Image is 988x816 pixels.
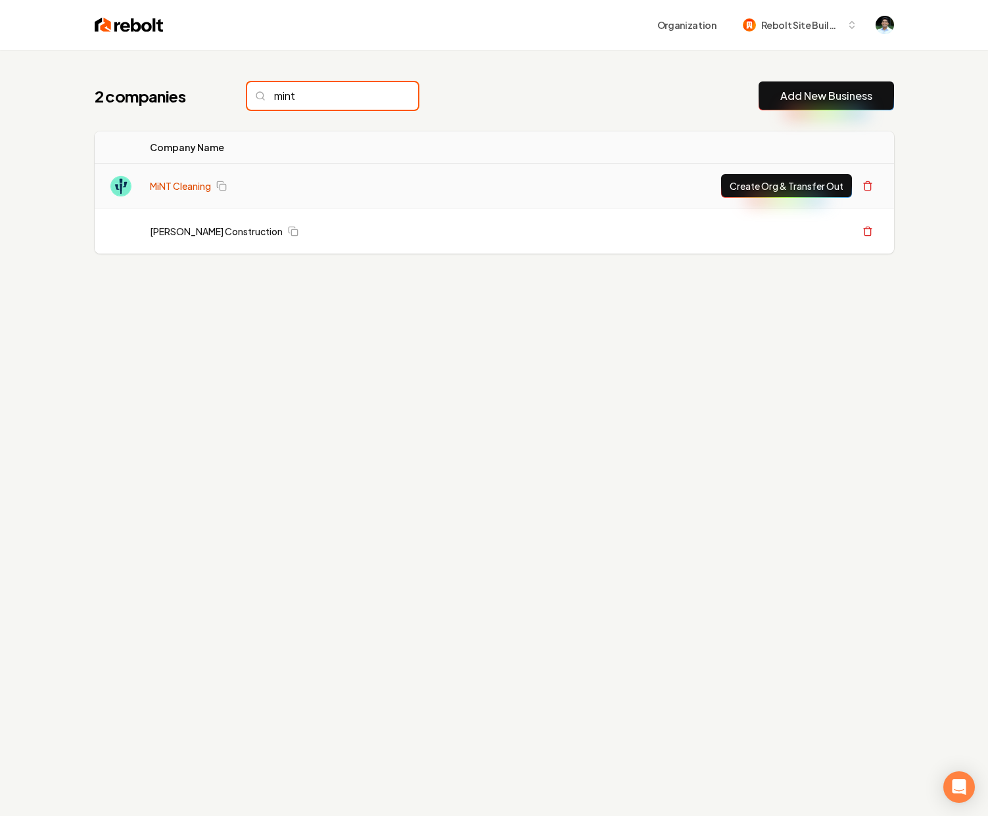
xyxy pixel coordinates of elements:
h1: 2 companies [95,85,221,106]
button: Create Org & Transfer Out [721,174,852,198]
img: Rebolt Logo [95,16,164,34]
a: Add New Business [780,88,872,104]
button: Add New Business [759,81,894,110]
span: Rebolt Site Builder [761,18,841,32]
input: Search... [247,82,418,110]
a: MiNT Cleaning [150,179,211,193]
img: Rebolt Site Builder [743,18,756,32]
button: Open user button [876,16,894,34]
button: Organization [649,13,724,37]
img: MiNT Cleaning logo [110,175,131,196]
div: Open Intercom Messenger [943,771,975,803]
th: Company Name [139,131,502,164]
img: Arwin Rahmatpanah [876,16,894,34]
a: [PERSON_NAME] Construction [150,225,283,238]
